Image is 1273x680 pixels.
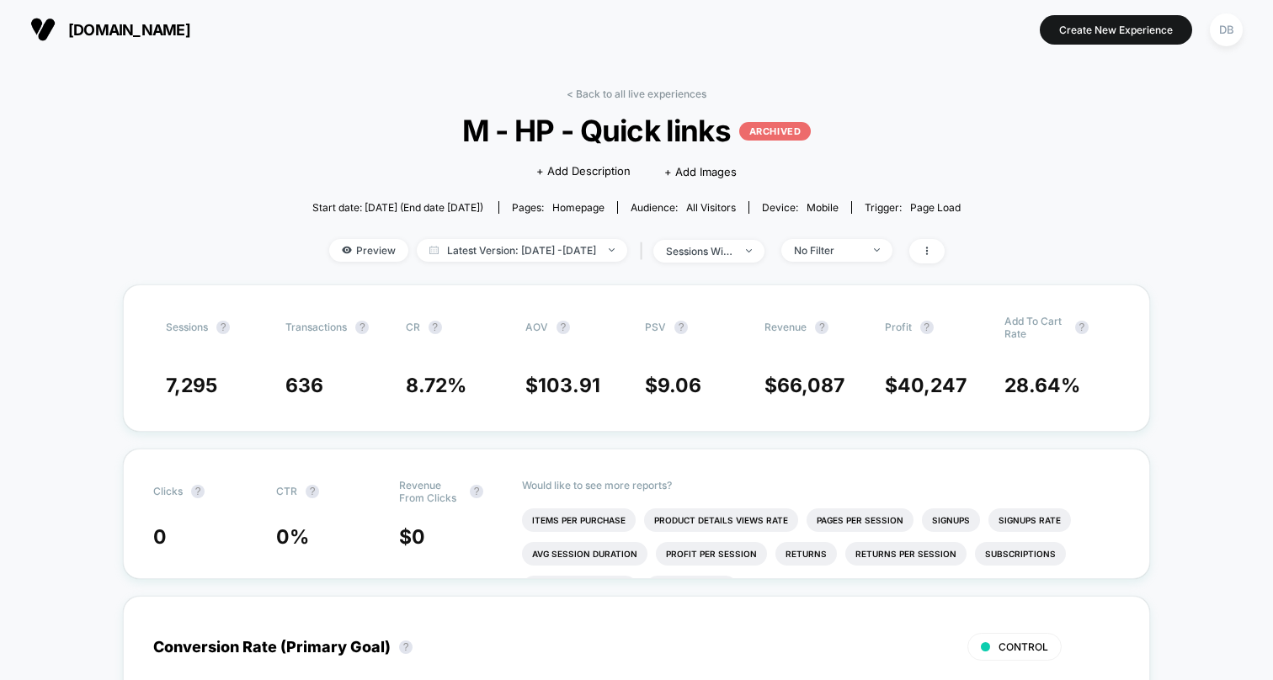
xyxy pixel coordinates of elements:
[345,113,929,148] span: M - HP - Quick links
[522,542,647,566] li: Avg Session Duration
[525,374,600,397] span: $
[557,321,570,334] button: ?
[885,374,967,397] span: $
[306,485,319,498] button: ?
[399,640,413,654] button: ?
[646,576,738,599] li: Checkout Rate
[429,246,439,254] img: calendar
[285,321,347,333] span: Transactions
[1075,321,1089,334] button: ?
[609,248,615,252] img: end
[631,201,736,214] div: Audience:
[988,508,1071,532] li: Signups Rate
[1004,374,1080,397] span: 28.64 %
[777,374,844,397] span: 66,087
[845,542,967,566] li: Returns Per Session
[276,525,309,549] span: 0 %
[885,321,912,333] span: Profit
[536,163,631,180] span: + Add Description
[312,201,483,214] span: Start date: [DATE] (End date [DATE])
[355,321,369,334] button: ?
[191,485,205,498] button: ?
[775,542,837,566] li: Returns
[30,17,56,42] img: Visually logo
[25,16,195,43] button: [DOMAIN_NAME]
[807,508,913,532] li: Pages Per Session
[645,321,666,333] span: PSV
[739,122,811,141] p: ARCHIVED
[674,321,688,334] button: ?
[658,374,701,397] span: 9.06
[746,249,752,252] img: end
[522,508,636,532] li: Items Per Purchase
[522,576,637,599] li: Subscriptions Rate
[412,525,425,549] span: 0
[399,479,461,504] span: Revenue From Clicks
[216,321,230,334] button: ?
[329,239,408,262] span: Preview
[538,374,600,397] span: 103.91
[1205,13,1248,47] button: DB
[1040,15,1192,45] button: Create New Experience
[910,201,961,214] span: Page Load
[406,374,466,397] span: 8.72 %
[794,244,861,257] div: No Filter
[748,201,851,214] span: Device:
[406,321,420,333] span: CR
[399,525,425,549] span: $
[865,201,961,214] div: Trigger:
[656,542,767,566] li: Profit Per Session
[874,248,880,252] img: end
[636,239,653,263] span: |
[897,374,967,397] span: 40,247
[815,321,828,334] button: ?
[807,201,839,214] span: mobile
[666,245,733,258] div: sessions with impression
[764,321,807,333] span: Revenue
[429,321,442,334] button: ?
[512,201,605,214] div: Pages:
[975,542,1066,566] li: Subscriptions
[417,239,627,262] span: Latest Version: [DATE] - [DATE]
[166,374,217,397] span: 7,295
[285,374,323,397] span: 636
[522,479,1120,491] p: Would like to see more reports?
[153,525,167,549] span: 0
[764,374,844,397] span: $
[567,88,706,100] a: < Back to all live experiences
[525,321,548,333] span: AOV
[1004,315,1067,340] span: Add To Cart Rate
[664,165,737,178] span: + Add Images
[166,321,208,333] span: Sessions
[922,508,980,532] li: Signups
[920,321,934,334] button: ?
[999,640,1048,653] span: CONTROL
[686,201,736,214] span: All Visitors
[470,485,483,498] button: ?
[68,21,190,39] span: [DOMAIN_NAME]
[644,508,798,532] li: Product Details Views Rate
[153,485,183,497] span: Clicks
[552,201,605,214] span: homepage
[645,374,701,397] span: $
[1210,13,1243,46] div: DB
[276,485,297,497] span: CTR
